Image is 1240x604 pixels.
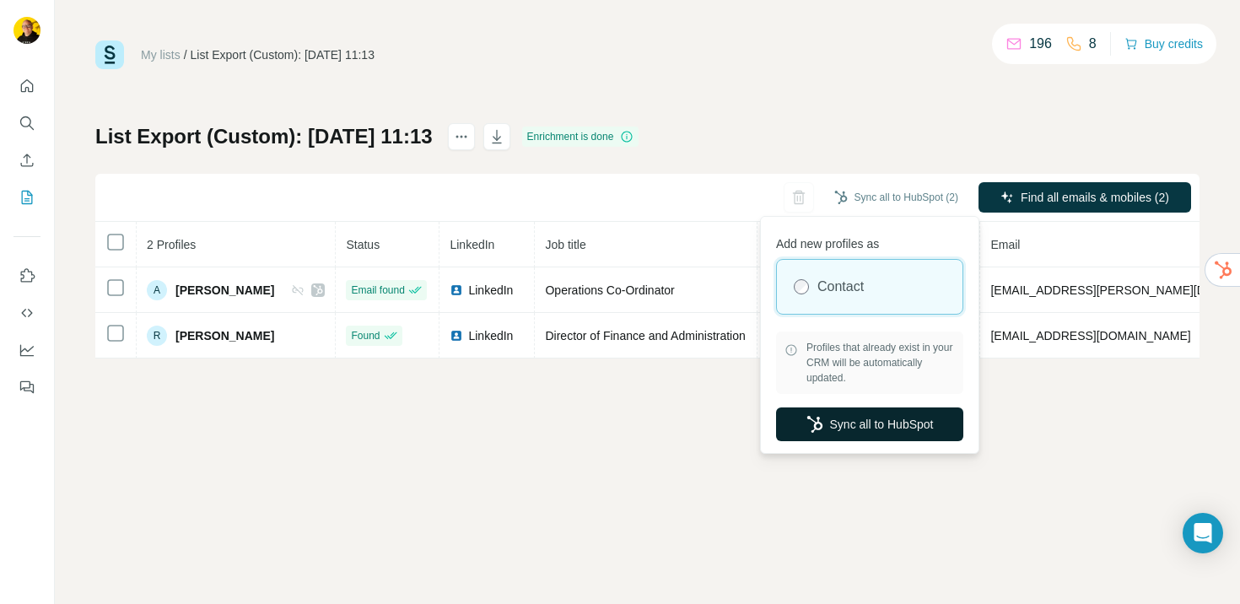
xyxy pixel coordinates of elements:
button: actions [448,123,475,150]
span: Find all emails & mobiles (2) [1021,189,1169,206]
a: My lists [141,48,181,62]
button: Quick start [13,71,40,101]
span: [PERSON_NAME] [175,282,274,299]
span: Status [346,238,380,251]
li: / [184,46,187,63]
p: Add new profiles as [776,229,963,252]
span: Director of Finance and Administration [545,329,745,342]
button: Sync all to HubSpot (2) [822,185,970,210]
div: A [147,280,167,300]
button: Enrich CSV [13,145,40,175]
span: Job title [545,238,585,251]
button: Find all emails & mobiles (2) [979,182,1191,213]
button: Buy credits [1124,32,1203,56]
p: 196 [1029,34,1052,54]
button: My lists [13,182,40,213]
span: Profiles that already exist in your CRM will be automatically updated. [806,340,955,386]
button: Search [13,108,40,138]
img: Surfe Logo [95,40,124,69]
button: Sync all to HubSpot [776,407,963,441]
span: LinkedIn [450,238,494,251]
span: Found [351,328,380,343]
div: List Export (Custom): [DATE] 11:13 [191,46,375,63]
span: LinkedIn [468,282,513,299]
label: Contact [817,277,864,297]
span: [PERSON_NAME] [175,327,274,344]
div: Open Intercom Messenger [1183,513,1223,553]
span: 2 Profiles [147,238,196,251]
button: Feedback [13,372,40,402]
div: Enrichment is done [522,127,639,147]
h1: List Export (Custom): [DATE] 11:13 [95,123,433,150]
button: Use Surfe on LinkedIn [13,261,40,291]
button: Use Surfe API [13,298,40,328]
span: Email found [351,283,404,298]
img: Avatar [13,17,40,44]
div: R [147,326,167,346]
span: Operations Co-Ordinator [545,283,674,297]
p: 8 [1089,34,1097,54]
span: Email [990,238,1020,251]
span: [EMAIL_ADDRESS][DOMAIN_NAME] [990,329,1190,342]
span: LinkedIn [468,327,513,344]
img: LinkedIn logo [450,283,463,297]
button: Dashboard [13,335,40,365]
img: LinkedIn logo [450,329,463,342]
